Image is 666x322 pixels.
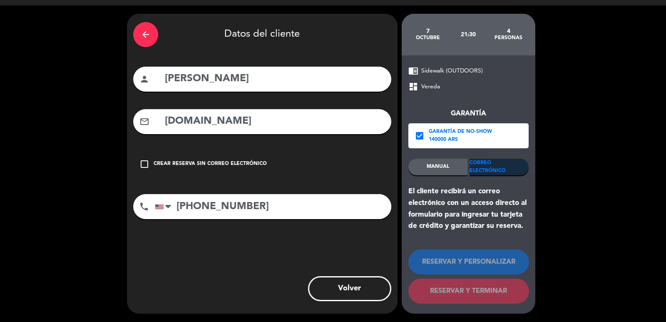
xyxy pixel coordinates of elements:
[429,128,492,136] div: Garantía de no-show
[139,74,149,84] i: person
[408,82,418,92] span: dashboard
[448,20,488,49] div: 21:30
[155,195,174,219] div: United States: +1
[141,30,151,40] i: arrow_back
[408,279,529,304] button: RESERVAR Y TERMINAR
[139,117,149,127] i: mail_outline
[408,108,529,119] div: Garantía
[421,66,483,76] span: Sidewalk (OUTDOORS)
[408,66,418,76] span: chrome_reader_mode
[133,20,391,49] div: Datos del cliente
[408,250,529,275] button: RESERVAR Y PERSONALIZAR
[429,136,492,144] div: 140000 ARS
[139,159,149,169] i: check_box_outline_blank
[408,186,529,232] div: El cliente recibirá un correo electrónico con un acceso directo al formulario para ingresar tu ta...
[470,159,529,175] div: Correo Electrónico
[139,202,149,212] i: phone
[308,276,391,301] button: Volver
[415,131,425,141] i: check_box
[155,194,391,219] input: Número de teléfono...
[408,159,467,175] div: MANUAL
[408,28,448,35] div: 7
[154,160,267,168] div: Crear reserva sin correo electrónico
[488,28,529,35] div: 4
[164,70,385,87] input: Nombre del cliente
[421,82,440,92] span: Vereda
[408,35,448,41] div: octubre
[164,113,385,130] input: Email del cliente
[488,35,529,41] div: personas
